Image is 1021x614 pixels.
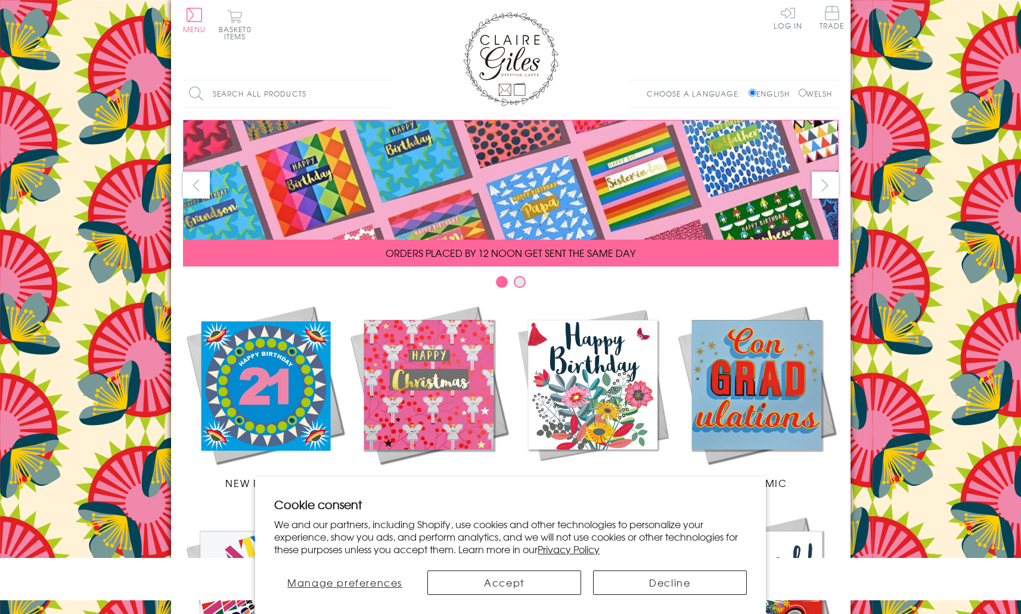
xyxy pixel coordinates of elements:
span: Manage preferences [287,575,402,590]
button: Carousel Page 1 (Current Slide) [496,276,508,288]
a: Log In [774,6,802,29]
button: Basket0 items [219,10,252,40]
a: Christmas [347,303,511,490]
a: Trade [820,6,845,32]
button: Accept [427,570,581,595]
span: Christmas [398,476,459,490]
button: Manage preferences [274,570,415,595]
input: English [749,89,756,97]
span: Menu [183,24,206,35]
span: Academic [726,476,787,490]
p: We and our partners, including Shopify, use cookies and other technologies to personalize your ex... [274,518,747,555]
span: Birthdays [564,476,621,490]
input: Search all products [183,80,392,107]
span: 0 items [224,24,252,42]
a: Academic [675,303,839,490]
button: Menu [183,8,206,33]
label: English [749,88,796,99]
p: Choose a language: [647,88,746,99]
button: Decline [593,570,747,595]
div: Carousel Pagination [183,275,839,294]
button: Carousel Page 2 [514,276,526,288]
h2: Cookie consent [274,496,747,513]
a: Birthdays [511,303,675,490]
a: New Releases [183,303,347,490]
a: Privacy Policy [538,542,600,556]
button: prev [183,172,210,199]
span: ORDERS PLACED BY 12 NOON GET SENT THE SAME DAY [386,246,635,260]
button: next [812,172,839,199]
label: Welsh [799,88,833,99]
input: Search [380,80,392,107]
img: Claire Giles Greetings Cards [463,12,558,106]
input: Welsh [799,89,806,97]
span: Trade [820,6,845,29]
span: New Releases [225,476,303,490]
